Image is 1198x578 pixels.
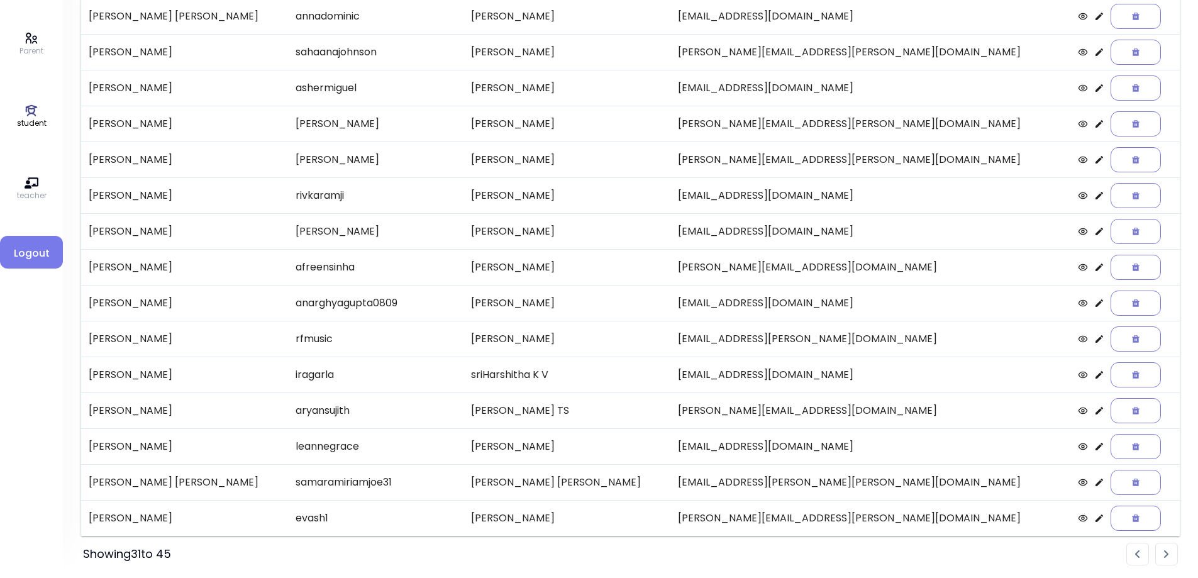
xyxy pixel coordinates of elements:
[670,34,1070,70] td: [PERSON_NAME][EMAIL_ADDRESS][PERSON_NAME][DOMAIN_NAME]
[670,213,1070,249] td: [EMAIL_ADDRESS][DOMAIN_NAME]
[81,34,288,70] td: [PERSON_NAME]
[463,70,670,106] td: [PERSON_NAME]
[81,177,288,213] td: [PERSON_NAME]
[463,249,670,285] td: [PERSON_NAME]
[17,104,47,129] a: student
[81,213,288,249] td: [PERSON_NAME]
[463,177,670,213] td: [PERSON_NAME]
[81,428,288,464] td: [PERSON_NAME]
[288,249,463,285] td: afreensinha
[288,357,463,392] td: iragarla
[288,106,463,142] td: [PERSON_NAME]
[670,392,1070,428] td: [PERSON_NAME][EMAIL_ADDRESS][DOMAIN_NAME]
[288,321,463,357] td: rfmusic
[81,464,288,500] td: [PERSON_NAME] [PERSON_NAME]
[1135,550,1140,559] img: leftarrow.svg
[19,31,43,57] a: Parent
[17,176,47,201] a: teacher
[288,213,463,249] td: [PERSON_NAME]
[288,142,463,177] td: [PERSON_NAME]
[670,500,1070,536] td: [PERSON_NAME][EMAIL_ADDRESS][PERSON_NAME][DOMAIN_NAME]
[670,142,1070,177] td: [PERSON_NAME][EMAIL_ADDRESS][PERSON_NAME][DOMAIN_NAME]
[288,285,463,321] td: anarghyagupta0809
[463,464,670,500] td: [PERSON_NAME] [PERSON_NAME]
[463,500,670,536] td: [PERSON_NAME]
[288,34,463,70] td: sahaanajohnson
[81,500,288,536] td: [PERSON_NAME]
[10,246,53,261] span: Logout
[83,545,171,563] div: Showing 31 to 45
[670,70,1070,106] td: [EMAIL_ADDRESS][DOMAIN_NAME]
[463,428,670,464] td: [PERSON_NAME]
[19,45,43,57] p: Parent
[463,142,670,177] td: [PERSON_NAME]
[81,70,288,106] td: [PERSON_NAME]
[17,118,47,129] p: student
[463,285,670,321] td: [PERSON_NAME]
[288,70,463,106] td: ashermiguel
[463,106,670,142] td: [PERSON_NAME]
[81,357,288,392] td: [PERSON_NAME]
[670,357,1070,392] td: [EMAIL_ADDRESS][DOMAIN_NAME]
[463,34,670,70] td: [PERSON_NAME]
[81,142,288,177] td: [PERSON_NAME]
[81,392,288,428] td: [PERSON_NAME]
[288,464,463,500] td: samaramiriamjoe31
[463,213,670,249] td: [PERSON_NAME]
[670,106,1070,142] td: [PERSON_NAME][EMAIL_ADDRESS][PERSON_NAME][DOMAIN_NAME]
[670,177,1070,213] td: [EMAIL_ADDRESS][DOMAIN_NAME]
[463,357,670,392] td: sriHarshitha K V
[1164,550,1169,559] img: rightarrow.svg
[670,464,1070,500] td: [EMAIL_ADDRESS][PERSON_NAME][PERSON_NAME][DOMAIN_NAME]
[288,177,463,213] td: rivkaramji
[288,428,463,464] td: leannegrace
[81,106,288,142] td: [PERSON_NAME]
[670,285,1070,321] td: [EMAIL_ADDRESS][DOMAIN_NAME]
[17,190,47,201] p: teacher
[670,249,1070,285] td: [PERSON_NAME][EMAIL_ADDRESS][DOMAIN_NAME]
[81,249,288,285] td: [PERSON_NAME]
[463,392,670,428] td: [PERSON_NAME] TS
[288,392,463,428] td: aryansujith
[670,428,1070,464] td: [EMAIL_ADDRESS][DOMAIN_NAME]
[288,500,463,536] td: evash1
[81,321,288,357] td: [PERSON_NAME]
[670,321,1070,357] td: [EMAIL_ADDRESS][PERSON_NAME][DOMAIN_NAME]
[463,321,670,357] td: [PERSON_NAME]
[81,285,288,321] td: [PERSON_NAME]
[1126,543,1178,565] ul: Pagination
